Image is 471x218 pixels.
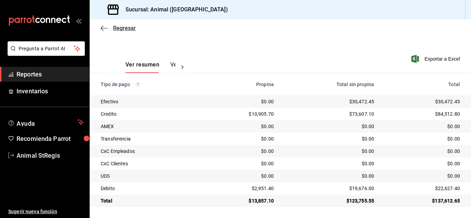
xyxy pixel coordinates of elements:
div: $30,472.45 [285,98,374,105]
div: $84,512.80 [385,111,460,117]
span: Inventarios [17,86,84,96]
div: $0.00 [211,148,274,155]
div: $123,755.55 [285,197,374,204]
span: Reportes [17,70,84,79]
div: AMEX [101,123,200,130]
div: Propina [211,82,274,87]
div: $0.00 [211,173,274,179]
div: UDS [101,173,200,179]
div: $19,676.00 [285,185,374,192]
div: $0.00 [211,98,274,105]
span: Recomienda Parrot [17,134,84,143]
div: $0.00 [285,148,374,155]
div: $0.00 [285,135,374,142]
a: Pregunta a Parrot AI [5,50,85,57]
span: Ayuda [17,118,75,126]
div: $0.00 [211,123,274,130]
div: $0.00 [285,160,374,167]
div: $73,607.10 [285,111,374,117]
div: Total sin propina [285,82,374,87]
button: open_drawer_menu [76,18,81,23]
button: Exportar a Excel [413,55,460,63]
h3: Sucursal: Animal ([GEOGRAPHIC_DATA]) [120,6,228,14]
div: $137,612.65 [385,197,460,204]
div: CxC Empleados [101,148,200,155]
div: $2,951.40 [211,185,274,192]
div: $10,905.70 [211,111,274,117]
div: Efectivo [101,98,200,105]
span: Pregunta a Parrot AI [19,45,74,52]
div: $13,857.10 [211,197,274,204]
div: Credito [101,111,200,117]
div: $0.00 [385,123,460,130]
button: Regresar [101,25,136,31]
button: Pregunta a Parrot AI [8,41,85,56]
div: Debito [101,185,200,192]
div: Transferencia [101,135,200,142]
div: $30,472.45 [385,98,460,105]
div: $22,627.40 [385,185,460,192]
div: $0.00 [385,160,460,167]
button: Ver resumen [126,61,159,73]
div: $0.00 [285,123,374,130]
svg: Los pagos realizados con Pay y otras terminales son montos brutos. [136,82,140,87]
button: Ver pagos [170,61,196,73]
div: Total [385,82,460,87]
div: $0.00 [211,135,274,142]
div: Tipo de pago [101,82,200,87]
div: $0.00 [211,160,274,167]
div: CxC Clientes [101,160,200,167]
div: Total [101,197,200,204]
span: Sugerir nueva función [8,208,84,215]
div: navigation tabs [126,61,176,73]
div: $0.00 [385,173,460,179]
div: $0.00 [285,173,374,179]
span: Regresar [113,25,136,31]
div: $0.00 [385,135,460,142]
div: $0.00 [385,148,460,155]
span: Animal StRegis [17,151,84,160]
